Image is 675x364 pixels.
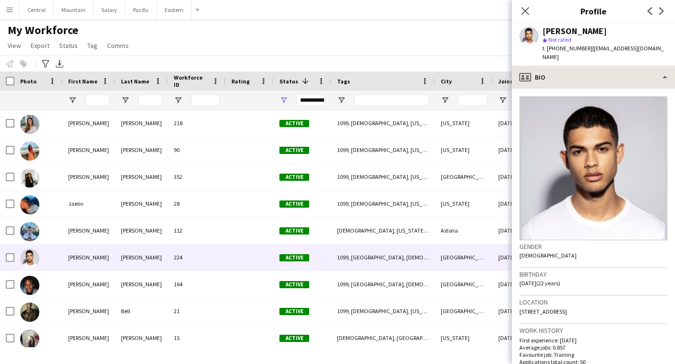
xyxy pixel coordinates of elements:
div: [GEOGRAPHIC_DATA] [435,271,493,297]
img: Isabelle Goldfarb [20,168,39,188]
span: Export [31,41,49,50]
div: 1099, [DEMOGRAPHIC_DATA], [US_STATE] [331,298,435,324]
button: Salary [94,0,125,19]
div: [PERSON_NAME] [115,271,168,297]
div: 1099, [DEMOGRAPHIC_DATA], [US_STATE] [331,164,435,190]
button: Open Filter Menu [498,96,507,105]
span: Active [279,308,309,315]
div: 15 [168,325,226,351]
span: Tag [87,41,97,50]
img: Jaylin Randolph [20,276,39,295]
div: [US_STATE] [435,110,493,136]
div: 224 [168,244,226,270]
div: [PERSON_NAME] [115,137,168,163]
span: | [EMAIL_ADDRESS][DOMAIN_NAME] [542,45,664,60]
span: [DEMOGRAPHIC_DATA] [519,252,577,259]
div: [DATE] [493,244,550,270]
span: Workforce ID [174,74,208,88]
a: Export [27,39,53,52]
div: 218 [168,110,226,136]
div: [PERSON_NAME] [62,244,115,270]
span: Active [279,227,309,235]
div: [PERSON_NAME] [62,271,115,297]
button: Central [20,0,54,19]
div: [PERSON_NAME] [115,325,168,351]
input: Workforce ID Filter Input [191,94,220,106]
div: [GEOGRAPHIC_DATA] [435,164,493,190]
span: Active [279,120,309,127]
div: [PERSON_NAME] [62,137,115,163]
div: 164 [168,271,226,297]
span: [DATE] (22 years) [519,280,560,287]
button: Pacific [125,0,157,19]
p: First experience: [DATE] [519,337,667,344]
h3: Location [519,298,667,306]
div: 1099, [GEOGRAPHIC_DATA], [DEMOGRAPHIC_DATA] [331,244,435,270]
img: Jeremiah Bell [20,303,39,322]
div: [DATE] [493,164,550,190]
span: Active [279,335,309,342]
div: [PERSON_NAME] [115,190,168,217]
span: Tags [337,78,350,85]
button: Eastern [157,0,192,19]
div: [PERSON_NAME] [115,164,168,190]
div: Bell [115,298,168,324]
div: [PERSON_NAME] [115,110,168,136]
div: 112 [168,217,226,244]
a: Status [55,39,82,52]
div: 90 [168,137,226,163]
div: [PERSON_NAME] [115,217,168,244]
img: Isabella Venturini [20,115,39,134]
div: [DATE] [493,137,550,163]
span: Active [279,174,309,181]
div: 352 [168,164,226,190]
span: t. [PHONE_NUMBER] [542,45,592,52]
p: Average jobs: 0.857 [519,344,667,351]
div: Jaelin [62,190,115,217]
img: Jared Griffith [20,249,39,268]
img: Isabella Zuluaga [20,141,39,161]
div: [DATE] [493,271,550,297]
span: Not rated [548,36,571,43]
div: [PERSON_NAME] [542,27,607,35]
div: 1099, [DEMOGRAPHIC_DATA], [US_STATE], [GEOGRAPHIC_DATA] [331,110,435,136]
img: Jared Garzia [20,222,39,241]
span: Status [279,78,298,85]
app-action-btn: Advanced filters [40,58,51,70]
h3: Work history [519,326,667,335]
span: Active [279,147,309,154]
div: [DATE] [493,110,550,136]
h3: Profile [512,5,675,17]
a: Comms [103,39,133,52]
button: Open Filter Menu [121,96,130,105]
input: Last Name Filter Input [138,94,162,106]
a: Tag [84,39,101,52]
p: Favourite job: Training [519,351,667,358]
div: [PERSON_NAME] [62,110,115,136]
div: [PERSON_NAME] [62,217,115,244]
span: Photo [20,78,36,85]
app-action-btn: Export XLSX [54,58,65,70]
div: [DEMOGRAPHIC_DATA], [US_STATE], W2 [331,217,435,244]
span: Comms [107,41,129,50]
div: [DATE] [493,298,550,324]
span: Rating [231,78,250,85]
span: Active [279,281,309,288]
img: Crew avatar or photo [519,96,667,240]
button: Open Filter Menu [279,96,288,105]
span: City [441,78,452,85]
div: [PERSON_NAME] [115,244,168,270]
img: joelle kaplan [20,329,39,349]
div: [DATE] [493,217,550,244]
span: [STREET_ADDRESS] [519,308,567,315]
div: 21 [168,298,226,324]
div: Bio [512,66,675,89]
h3: Gender [519,242,667,251]
div: [DATE] [493,190,550,217]
div: [PERSON_NAME] [62,325,115,351]
div: 1099, [DEMOGRAPHIC_DATA], [US_STATE], [GEOGRAPHIC_DATA] [331,137,435,163]
input: Tags Filter Input [354,94,429,106]
span: View [8,41,21,50]
span: Last Name [121,78,149,85]
button: Open Filter Menu [68,96,77,105]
